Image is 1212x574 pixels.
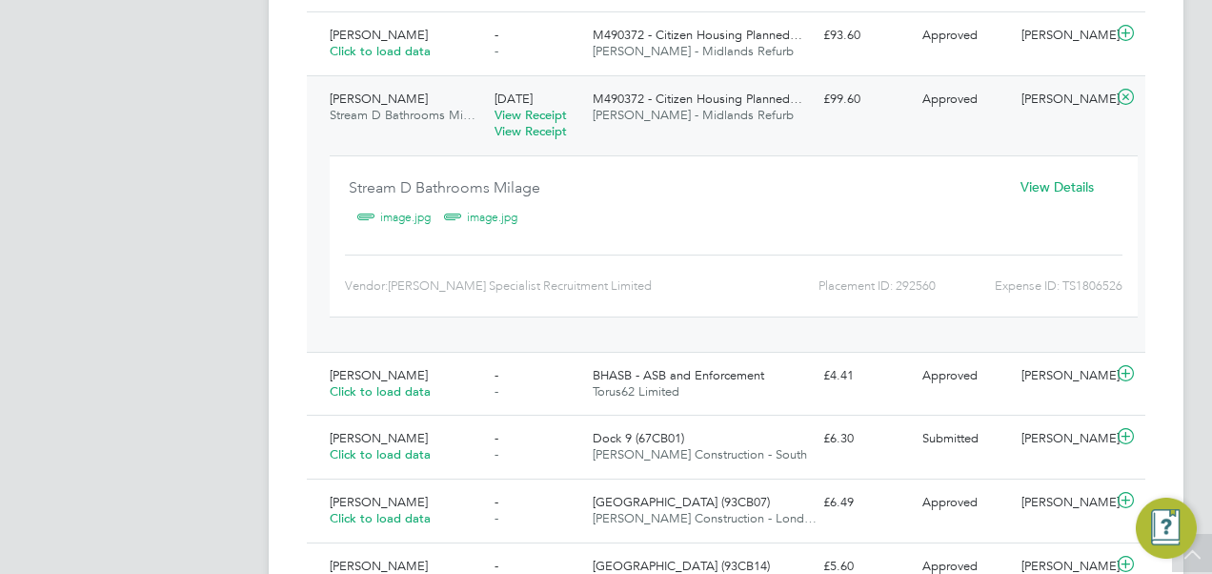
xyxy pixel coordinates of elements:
a: View Receipt [495,123,567,139]
a: image.jpg [380,203,431,232]
span: - [495,383,498,400]
span: Click to load data [330,43,431,59]
div: [PERSON_NAME] [1014,20,1113,51]
div: Stream D Bathrooms Milage [349,172,996,203]
span: View Details [1020,178,1094,195]
button: Engage Resource Center [1136,498,1197,559]
div: [PERSON_NAME] [1014,360,1113,392]
span: [PERSON_NAME] - Midlands Refurb [593,107,794,123]
span: Click to load data [330,446,431,462]
div: Placement ID: 292560 [687,271,936,301]
span: - [495,446,498,462]
span: [PERSON_NAME] [330,91,428,107]
span: [PERSON_NAME] [330,430,428,446]
span: Submitted [922,430,979,446]
span: Click to load data [330,383,431,400]
div: Vendor: [345,271,687,301]
span: Approved [922,494,978,510]
span: Approved [922,367,978,383]
span: [PERSON_NAME] [330,494,428,510]
span: M490372 - Citizen Housing Planned… [593,91,802,107]
a: image.jpg [467,203,517,232]
a: View Receipt [495,107,567,123]
div: £99.60 [816,84,915,115]
div: [PERSON_NAME] [1014,423,1113,455]
div: [PERSON_NAME] [1014,487,1113,519]
span: - [495,430,498,446]
div: [PERSON_NAME] [1014,84,1113,115]
span: Dock 9 (67CB01) [593,430,684,446]
span: [PERSON_NAME] [330,367,428,383]
span: [PERSON_NAME] Construction - South [593,446,807,462]
span: BHASB - ASB and Enforcement [593,367,764,383]
span: M490372 - Citizen Housing Planned… [593,27,802,43]
div: £93.60 [816,20,915,51]
span: Stream D Bathrooms Mi… [330,107,475,123]
span: - [495,27,498,43]
div: £4.41 [816,360,915,392]
span: Click to load data [330,510,431,526]
span: [PERSON_NAME] Specialist Recruitment Limited [388,278,652,293]
div: £6.30 [816,423,915,455]
span: [PERSON_NAME] [330,558,428,574]
span: Torus62 Limited [593,383,679,400]
span: - [495,367,498,383]
span: [PERSON_NAME] - Midlands Refurb [593,43,794,59]
div: £6.49 [816,487,915,519]
span: [DATE] [495,91,533,107]
span: - [495,43,498,59]
span: [GEOGRAPHIC_DATA] (93CB14) [593,558,770,574]
span: - [495,494,498,510]
span: Approved [922,27,978,43]
span: Approved [922,91,978,107]
span: [PERSON_NAME] Construction - Lond… [593,510,817,526]
span: [PERSON_NAME] [330,27,428,43]
div: Expense ID: TS1806526 [936,271,1122,301]
span: Approved [922,558,978,574]
span: - [495,510,498,526]
span: - [495,558,498,574]
span: [GEOGRAPHIC_DATA] (93CB07) [593,494,770,510]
